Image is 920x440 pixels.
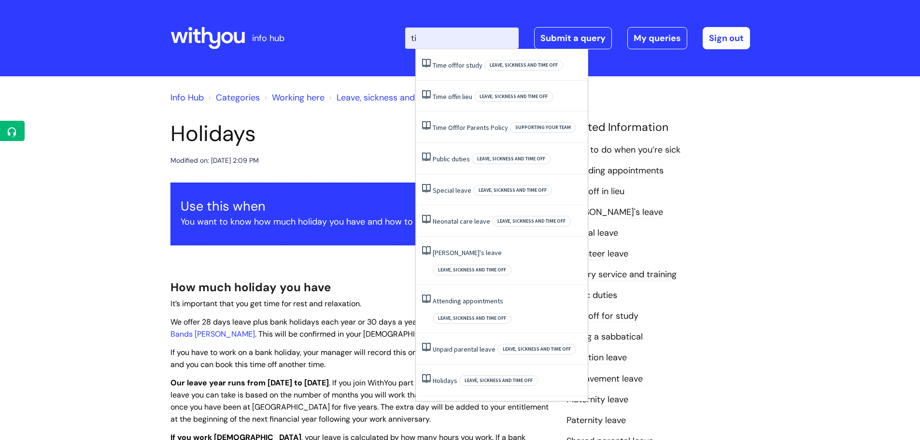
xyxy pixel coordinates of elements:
[216,92,260,103] a: Categories
[566,373,643,385] a: Bereavement leave
[566,206,663,219] a: [PERSON_NAME]'s leave
[433,313,511,324] span: Leave, sickness and time off
[566,144,680,156] a: What to do when you’re sick
[170,378,549,424] span: . If you join WithYou part way through the holiday year, the leave you can take is based on the n...
[566,185,624,198] a: Time off in lieu
[433,265,511,275] span: Leave, sickness and time off
[272,92,325,103] a: Working here
[472,154,551,164] span: Leave, sickness and time off
[405,27,750,49] div: | -
[492,216,571,227] span: Leave, sickness and time off
[181,199,542,214] h3: Use this when
[433,217,490,226] a: Neonatal care leave
[566,352,627,364] a: Adoption leave
[170,121,552,147] h1: Holidays
[448,61,456,70] span: off
[448,123,457,132] span: Off
[405,28,519,49] input: Search
[433,376,457,385] a: Holidays
[566,310,638,323] a: Time off for study
[433,123,447,132] span: Time
[473,185,552,196] span: Leave, sickness and time off
[448,92,456,101] span: off
[566,227,618,240] a: Special leave
[474,91,553,102] span: Leave, sickness and time off
[497,344,576,355] span: Leave, sickness and time off
[262,90,325,105] li: Working here
[433,61,447,70] span: Time
[566,289,617,302] a: Public duties
[170,378,329,388] strong: Our leave year runs from [DATE] to [DATE]
[566,248,628,260] a: Volunteer leave
[566,331,643,343] a: Taking a sabbatical
[181,214,542,229] p: You want to know how much holiday you have and how to take it during the year.
[510,122,576,133] span: Supporting your team
[170,280,331,295] span: How much holiday you have
[566,121,750,134] h4: Related Information
[566,165,664,177] a: Attending appointments
[566,414,626,427] a: Paternity leave
[566,269,677,281] a: Military service and training
[170,317,531,339] a: Core Bands H-J and Clinical Bands [PERSON_NAME]
[433,345,495,354] a: Unpaid parental leave
[433,92,472,101] a: Time offin lieu
[433,297,503,305] a: Attending appointments
[252,30,284,46] p: info hub
[327,90,449,105] li: Leave, sickness and time off
[433,186,471,195] a: Special leave
[534,27,612,49] a: Submit a query
[433,61,482,70] a: Time offfor study
[170,347,552,369] span: If you have to work on a bank holiday, your manager will record this on our employee self service...
[484,60,563,71] span: Leave, sickness and time off
[206,90,260,105] li: Solution home
[170,317,531,339] span: We offer 28 days leave plus bank holidays each year or 30 days a year for . This will be confirme...
[433,155,470,163] a: Public duties
[459,375,538,386] span: Leave, sickness and time off
[627,27,687,49] a: My queries
[170,155,259,167] div: Modified on: [DATE] 2:09 PM
[433,248,502,257] a: [PERSON_NAME]'s leave
[703,27,750,49] a: Sign out
[337,92,449,103] a: Leave, sickness and time off
[170,298,361,309] span: It’s important that you get time for rest and relaxation.
[566,394,628,406] a: Maternity leave
[433,92,447,101] span: Time
[433,123,508,132] a: Time Offfor Parents Policy
[170,92,204,103] a: Info Hub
